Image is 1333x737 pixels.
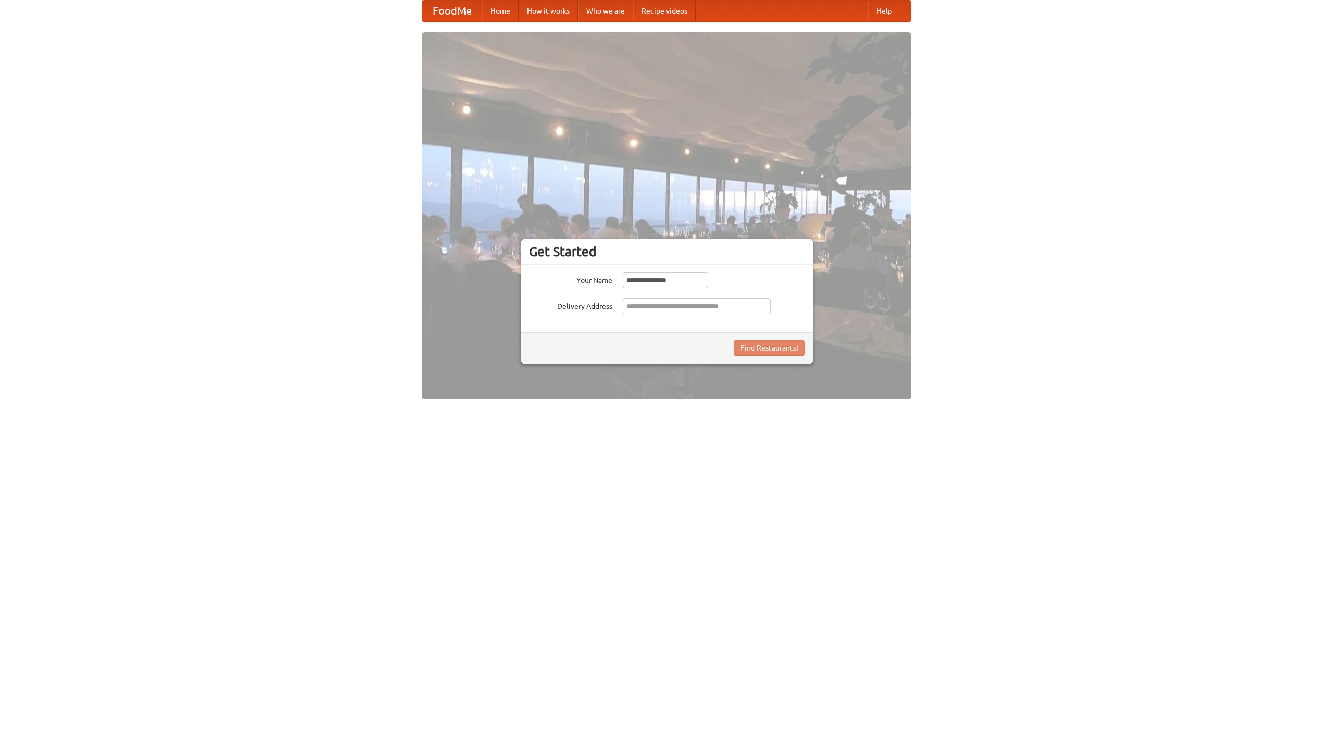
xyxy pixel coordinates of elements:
a: FoodMe [422,1,482,21]
h3: Get Started [529,244,805,259]
a: How it works [519,1,578,21]
button: Find Restaurants! [734,340,805,356]
a: Recipe videos [633,1,696,21]
a: Who we are [578,1,633,21]
label: Delivery Address [529,298,612,311]
label: Your Name [529,272,612,285]
a: Help [868,1,900,21]
a: Home [482,1,519,21]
